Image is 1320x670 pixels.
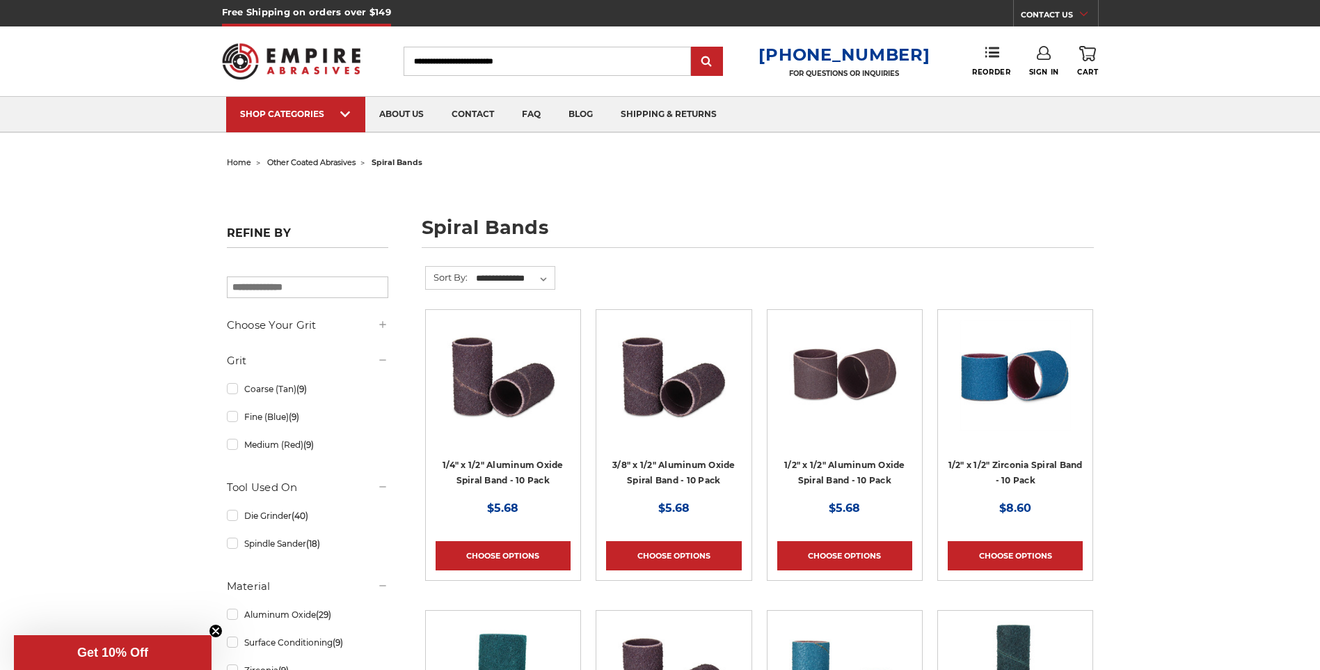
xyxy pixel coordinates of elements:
img: 1/2" x 1/2" Spiral Bands Zirconia Aluminum [960,320,1071,431]
a: 1/2" x 1/2" Spiral Bands Aluminum Oxide [777,320,912,455]
a: 3/8" x 1/2" Aluminum Oxide Spiral Band - 10 Pack [612,460,735,486]
span: (9) [289,412,299,422]
span: (29) [316,609,331,620]
a: 3/8" x 1/2" AOX Spiral Bands [606,320,741,455]
a: Medium (Red) [227,433,388,457]
a: Aluminum Oxide [227,602,388,627]
div: SHOP CATEGORIES [240,109,351,119]
a: 1/2" x 1/2" Zirconia Spiral Band - 10 Pack [948,460,1083,486]
a: blog [555,97,607,132]
h5: Refine by [227,226,388,248]
label: Sort By: [426,267,468,288]
span: Reorder [972,68,1010,77]
span: spiral bands [372,157,422,167]
a: CONTACT US [1021,7,1098,26]
img: 3/8" x 1/2" AOX Spiral Bands [618,320,729,431]
img: 1/2" x 1/2" Spiral Bands Aluminum Oxide [789,320,900,431]
a: Choose Options [606,541,741,570]
a: Spindle Sander [227,531,388,556]
a: Choose Options [777,541,912,570]
a: other coated abrasives [267,157,356,167]
h1: spiral bands [422,218,1094,248]
input: Submit [693,48,721,76]
span: (9) [333,637,343,648]
span: Get 10% Off [77,646,148,660]
a: 1/4" x 1/2" Spiral Bands AOX [436,320,571,455]
a: Coarse (Tan) [227,377,388,401]
h5: Tool Used On [227,479,388,496]
h5: Grit [227,352,388,369]
a: about us [365,97,438,132]
a: Fine (Blue) [227,405,388,429]
a: Cart [1077,46,1098,77]
a: 1/4" x 1/2" Aluminum Oxide Spiral Band - 10 Pack [443,460,564,486]
button: Close teaser [209,624,223,638]
span: $5.68 [487,501,518,515]
img: Empire Abrasives [222,34,361,88]
div: Get 10% OffClose teaser [14,635,212,670]
h5: Material [227,578,388,595]
a: Die Grinder [227,504,388,528]
span: (18) [306,538,320,549]
a: 1/2" x 1/2" Spiral Bands Zirconia Aluminum [948,320,1083,455]
span: $5.68 [829,501,860,515]
span: $8.60 [999,501,1031,515]
span: $5.68 [658,501,690,515]
span: (9) [296,384,307,394]
a: Choose Options [948,541,1083,570]
select: Sort By: [474,268,555,289]
a: home [227,157,251,167]
span: (9) [303,439,314,450]
a: Choose Options [436,541,571,570]
a: faq [508,97,555,132]
a: contact [438,97,508,132]
p: FOR QUESTIONS OR INQUIRIES [758,69,930,78]
img: 1/4" x 1/2" Spiral Bands AOX [447,320,559,431]
span: (40) [292,511,308,521]
span: Sign In [1029,68,1059,77]
a: shipping & returns [607,97,731,132]
span: Cart [1077,68,1098,77]
h5: Choose Your Grit [227,317,388,334]
a: [PHONE_NUMBER] [758,45,930,65]
a: 1/2" x 1/2" Aluminum Oxide Spiral Band - 10 Pack [784,460,905,486]
a: Reorder [972,46,1010,76]
a: Surface Conditioning [227,630,388,655]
